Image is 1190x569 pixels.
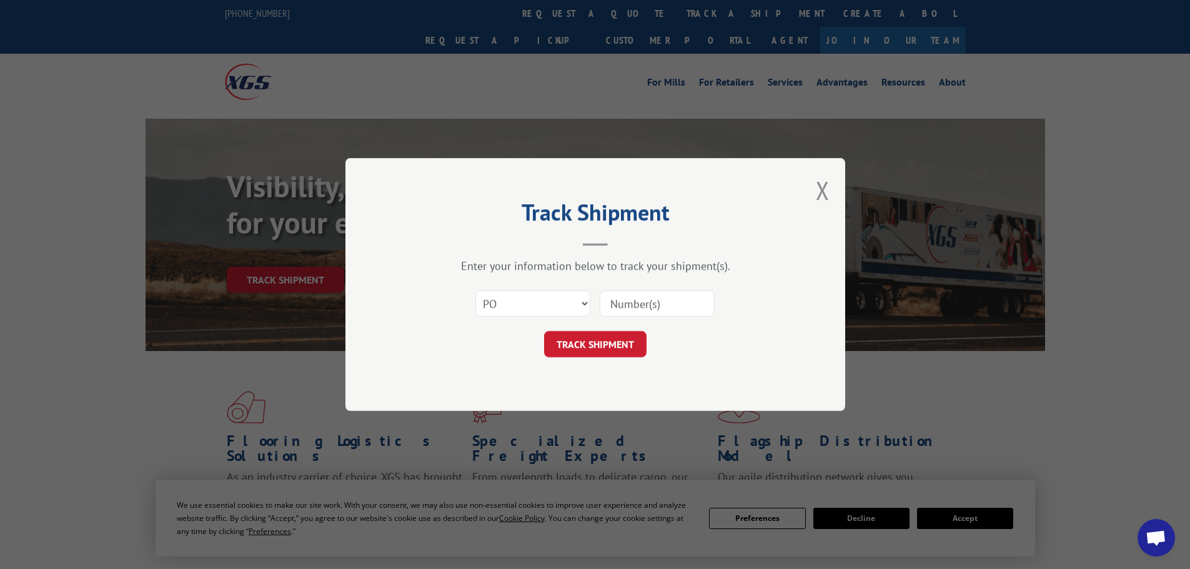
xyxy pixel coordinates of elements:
button: TRACK SHIPMENT [544,331,647,357]
button: Close modal [816,174,830,207]
div: Enter your information below to track your shipment(s). [408,259,783,273]
div: Open chat [1138,519,1175,557]
h2: Track Shipment [408,204,783,227]
input: Number(s) [600,290,715,317]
